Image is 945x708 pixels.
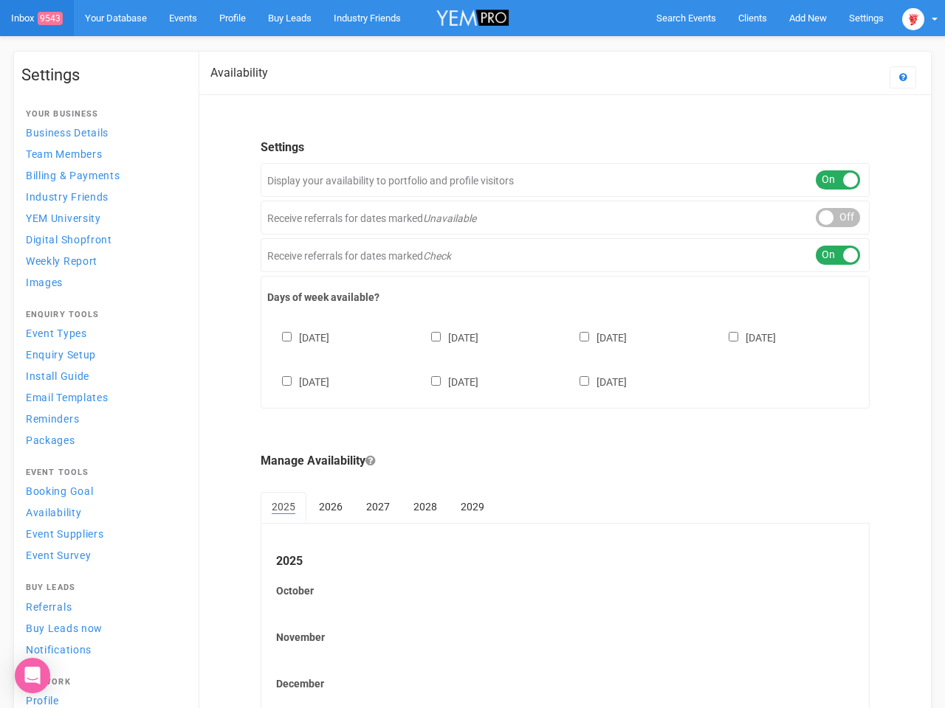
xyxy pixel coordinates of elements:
[21,597,184,617] a: Referrals
[26,549,91,561] span: Event Survey
[21,251,184,271] a: Weekly Report
[656,13,716,24] span: Search Events
[267,373,329,389] label: [DATE]
[565,329,627,345] label: [DATE]
[402,492,448,521] a: 2028
[714,329,776,345] label: [DATE]
[26,678,179,687] h4: Network
[26,528,104,540] span: Event Suppliers
[26,434,75,446] span: Packages
[26,507,81,518] span: Availability
[26,413,79,425] span: Reminders
[267,290,863,305] label: Days of week available?
[21,409,184,428] a: Reminders
[21,187,184,206] a: Industry Friends
[416,329,478,345] label: [DATE]
[450,492,495,521] a: 2029
[21,430,184,450] a: Packages
[21,323,184,343] a: Event Types
[21,481,184,501] a: Booking Goal
[21,618,184,638] a: Buy Leads now
[282,376,292,386] input: [DATE]
[21,344,184,364] a: Enquiry Setup
[902,8,924,30] img: open-uri20250107-2-1pbi2ie
[565,373,627,389] label: [DATE]
[210,66,268,80] h2: Availability
[276,553,854,570] legend: 2025
[276,676,854,691] label: December
[423,250,451,262] em: Check
[21,387,184,407] a: Email Templates
[26,583,179,592] h4: Buy Leads
[355,492,401,521] a: 2027
[26,370,89,382] span: Install Guide
[26,327,87,339] span: Event Types
[21,165,184,185] a: Billing & Payments
[416,373,478,389] label: [DATE]
[21,122,184,142] a: Business Details
[261,201,870,235] div: Receive referrals for dates marked
[21,66,184,84] h1: Settings
[261,492,306,523] a: 2025
[21,502,184,522] a: Availability
[261,163,870,197] div: Display your availability to portfolio and profile visitors
[261,139,870,156] legend: Settings
[261,453,870,470] legend: Manage Availability
[21,144,184,164] a: Team Members
[26,485,93,497] span: Booking Goal
[21,545,184,565] a: Event Survey
[431,376,441,386] input: [DATE]
[423,212,476,224] em: Unavailable
[276,583,854,598] label: October
[729,332,738,341] input: [DATE]
[21,272,184,292] a: Images
[21,208,184,228] a: YEM University
[26,234,112,246] span: Digital Shopfront
[26,468,179,477] h4: Event Tools
[26,644,92,656] span: Notifications
[21,366,184,386] a: Install Guide
[282,332,292,341] input: [DATE]
[21,639,184,659] a: Notifications
[26,310,179,319] h4: Enquiry Tools
[26,255,97,267] span: Weekly Report
[21,524,184,544] a: Event Suppliers
[26,392,109,403] span: Email Templates
[276,630,854,645] label: November
[431,332,441,341] input: [DATE]
[308,492,354,521] a: 2026
[21,229,184,249] a: Digital Shopfront
[738,13,767,24] span: Clients
[261,238,870,272] div: Receive referrals for dates marked
[26,110,179,119] h4: Your Business
[580,332,589,341] input: [DATE]
[26,349,96,361] span: Enquiry Setup
[38,12,63,25] span: 9543
[789,13,827,24] span: Add New
[26,170,120,181] span: Billing & Payments
[26,212,101,224] span: YEM University
[26,127,109,139] span: Business Details
[267,329,329,345] label: [DATE]
[580,376,589,386] input: [DATE]
[26,277,63,288] span: Images
[15,658,50,693] div: Open Intercom Messenger
[26,148,102,160] span: Team Members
